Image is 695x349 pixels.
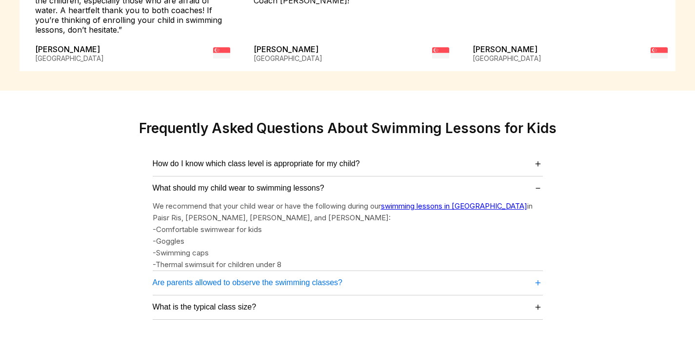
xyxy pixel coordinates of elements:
span: -Swimming caps [153,248,209,257]
span: ＋ [533,300,543,313]
div: [GEOGRAPHIC_DATA] [473,54,541,62]
span: -Thermal swimsuit for children under 8 [153,260,281,269]
span: How do I know which class level is appropriate for my child? [153,159,360,168]
div: [PERSON_NAME] [254,44,322,63]
span: What should my child wear to swimming lessons? [153,184,324,193]
button: What is the typical class size?＋ [153,300,543,313]
span: ＋ [533,276,543,289]
div: [GEOGRAPHIC_DATA] [35,54,104,62]
img: flag [213,44,230,61]
div: [PERSON_NAME] [35,44,104,63]
button: How do I know which class level is appropriate for my child?＋ [153,157,543,170]
a: swimming lessons in [GEOGRAPHIC_DATA] [381,201,527,211]
img: flag [651,44,668,61]
div: [PERSON_NAME] [473,44,541,63]
button: What should my child wear to swimming lessons?－ [153,181,543,194]
span: ＋ [533,157,543,170]
span: What is the typical class size? [153,303,257,311]
span: -Goggles [153,236,184,246]
div: [GEOGRAPHIC_DATA] [254,54,322,62]
span: － [533,181,543,194]
span: We recommend that your child wear or have the following during our [153,201,381,211]
button: Are parents allowed to observe the swimming classes?＋ [153,276,543,289]
img: flag [432,44,449,61]
h2: Frequently Asked Questions About Swimming Lessons for Kids [139,120,556,136]
span: Are parents allowed to observe the swimming classes? [153,278,343,287]
span: -Comfortable swimwear for kids [153,225,262,234]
